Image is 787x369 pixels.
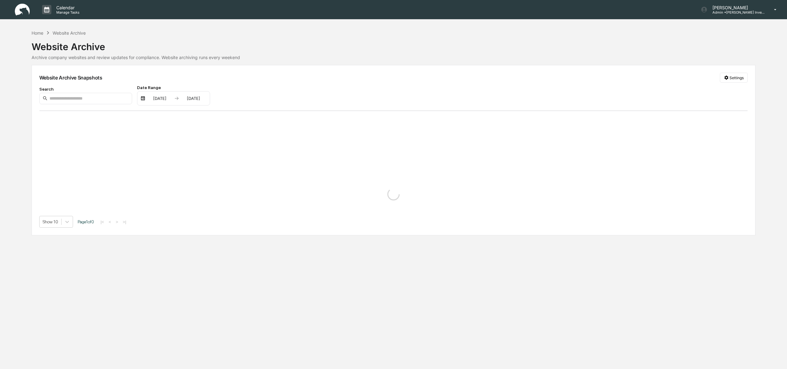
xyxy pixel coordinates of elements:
button: Settings [720,73,748,83]
button: >| [121,219,128,224]
div: Website Archive Snapshots [39,75,102,81]
p: Manage Tasks [51,10,83,15]
span: Page 1 of 0 [78,219,94,224]
button: < [107,219,113,224]
p: Calendar [51,5,83,10]
img: arrow right [174,96,179,101]
div: [DATE] [180,96,207,101]
div: Website Archive [53,30,86,36]
div: Website Archive [32,36,755,52]
p: [PERSON_NAME] [707,5,765,10]
button: > [114,219,120,224]
div: Archive company websites and review updates for compliance. Website archiving runs every weekend [32,55,755,60]
img: logo [15,4,30,16]
div: Home [32,30,43,36]
img: calendar [140,96,145,101]
div: Date Range [137,85,210,90]
p: Admin • [PERSON_NAME] Investment Advisory [707,10,765,15]
div: Search [39,87,132,92]
div: [DATE] [147,96,173,101]
button: |< [99,219,106,224]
